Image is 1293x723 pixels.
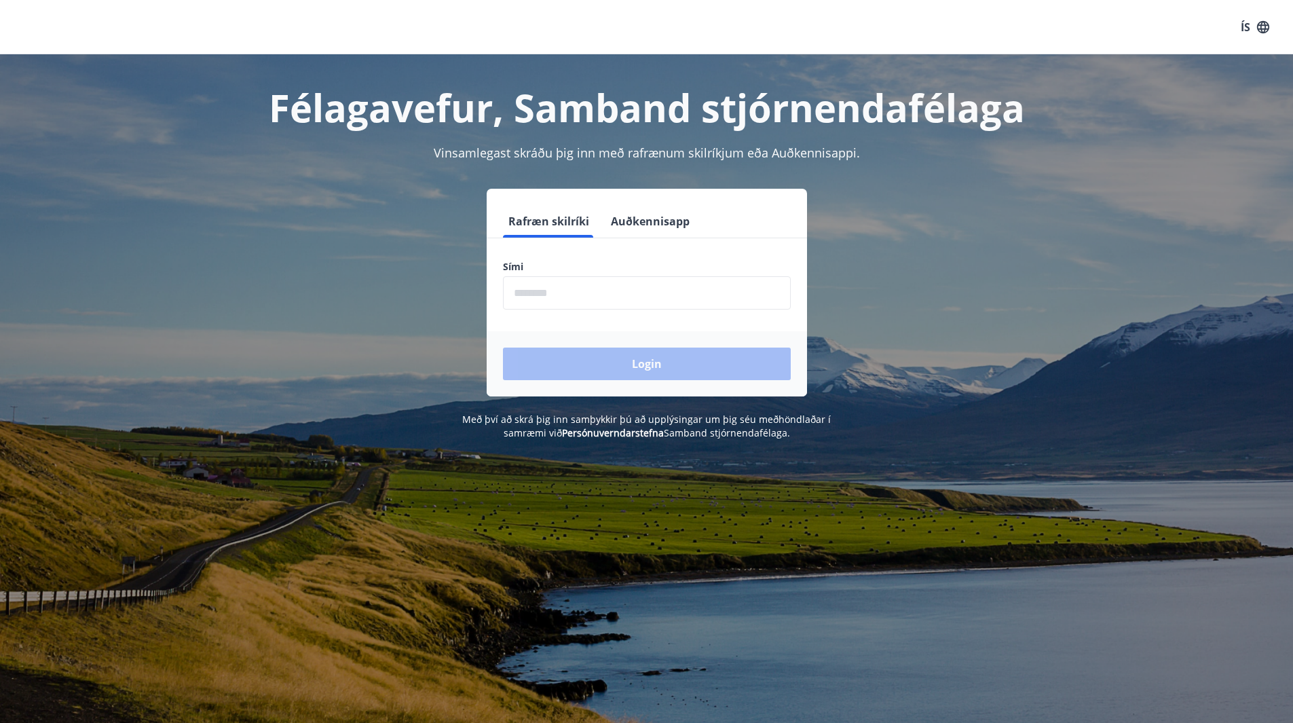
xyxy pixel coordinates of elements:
[503,205,595,238] button: Rafræn skilríki
[605,205,695,238] button: Auðkennisapp
[1233,15,1277,39] button: ÍS
[503,260,791,274] label: Sími
[434,145,860,161] span: Vinsamlegast skráðu þig inn með rafrænum skilríkjum eða Auðkennisappi.
[562,426,664,439] a: Persónuverndarstefna
[174,81,1119,133] h1: Félagavefur, Samband stjórnendafélaga
[462,413,831,439] span: Með því að skrá þig inn samþykkir þú að upplýsingar um þig séu meðhöndlaðar í samræmi við Samband...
